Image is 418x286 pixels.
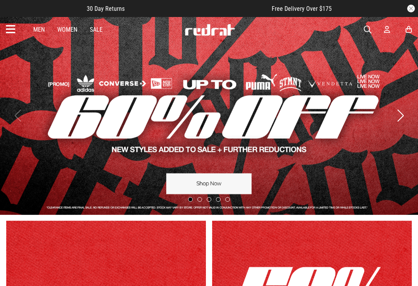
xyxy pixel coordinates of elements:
span: 30 Day Returns [87,5,125,12]
iframe: Customer reviews powered by Trustpilot [140,5,256,12]
a: Women [57,26,77,33]
button: Next slide [395,107,406,124]
button: Previous slide [12,107,23,124]
a: Men [33,26,45,33]
img: Redrat logo [184,24,235,36]
a: Sale [90,26,103,33]
span: Free Delivery Over $175 [272,5,332,12]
